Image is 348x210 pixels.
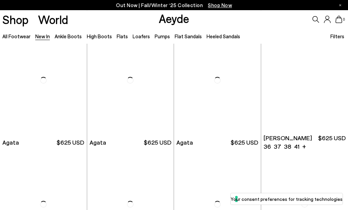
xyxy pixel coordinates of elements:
[2,14,28,25] a: Shop
[294,142,299,151] li: 41
[330,33,344,39] span: Filters
[87,26,174,135] img: Agata Suede Ankle Boots
[335,16,342,23] a: 0
[231,193,343,205] button: Your consent preferences for tracking technologies
[208,2,232,8] span: Navigate to /collections/new-in
[264,142,298,151] ul: variant
[159,11,189,25] a: Aeyde
[264,142,271,151] li: 36
[87,135,174,150] a: Agata $625 USD
[264,134,312,142] span: [PERSON_NAME]
[144,138,171,147] span: $625 USD
[176,138,193,147] span: Agata
[116,1,232,9] p: Out Now | Fall/Winter ‘25 Collection
[284,142,291,151] li: 38
[231,138,258,147] span: $625 USD
[55,33,82,39] a: Ankle Boots
[207,33,240,39] a: Heeled Sandals
[274,142,281,151] li: 37
[2,33,31,39] a: All Footwear
[342,18,346,21] span: 0
[175,33,202,39] a: Flat Sandals
[57,138,84,147] span: $625 USD
[38,14,68,25] a: World
[2,138,19,147] span: Agata
[133,33,150,39] a: Loafers
[90,138,106,147] span: Agata
[174,26,261,135] img: Agata Suede Ankle Boots
[117,33,128,39] a: Flats
[302,142,306,151] li: +
[318,134,346,151] span: $625 USD
[155,33,170,39] a: Pumps
[231,195,343,203] label: Your consent preferences for tracking technologies
[87,33,112,39] a: High Boots
[35,33,50,39] a: New In
[174,135,261,150] a: Agata $625 USD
